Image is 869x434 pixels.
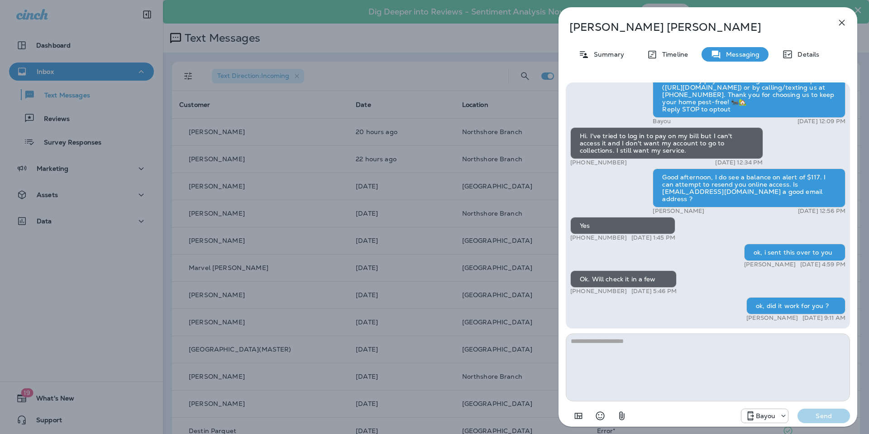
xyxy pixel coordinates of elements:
[570,270,677,288] div: Ok. Will check it in a few
[800,261,845,268] p: [DATE] 4:59 PM
[570,234,627,241] p: [PHONE_NUMBER]
[570,217,675,234] div: Yes
[570,288,627,295] p: [PHONE_NUMBER]
[721,51,759,58] p: Messaging
[797,118,845,125] p: [DATE] 12:09 PM
[570,159,627,166] p: [PHONE_NUMBER]
[715,159,763,166] p: [DATE] 12:34 PM
[793,51,819,58] p: Details
[591,407,609,425] button: Select an emoji
[746,297,845,314] div: ok, did it work for you ?
[589,51,624,58] p: Summary
[802,314,845,322] p: [DATE] 9:11 AM
[570,127,763,159] div: Hi. I've tried to log in to pay on my bill but I can't access it and I don't want my account to g...
[653,169,845,207] div: Good afternoon, I do see a balance on alert of $117. I can attempt to resend you online access. I...
[746,314,798,322] p: [PERSON_NAME]
[744,244,845,261] div: ok, i sent this over to you
[658,51,688,58] p: Timeline
[756,412,776,420] p: Bayou
[569,407,587,425] button: Add in a premade template
[653,207,704,215] p: [PERSON_NAME]
[631,288,677,295] p: [DATE] 5:46 PM
[631,234,675,241] p: [DATE] 1:45 PM
[569,21,816,34] p: [PERSON_NAME] [PERSON_NAME]
[744,261,796,268] p: [PERSON_NAME]
[798,207,845,215] p: [DATE] 12:56 PM
[741,410,788,421] div: +1 (985) 315-4311
[653,118,671,125] p: Bayou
